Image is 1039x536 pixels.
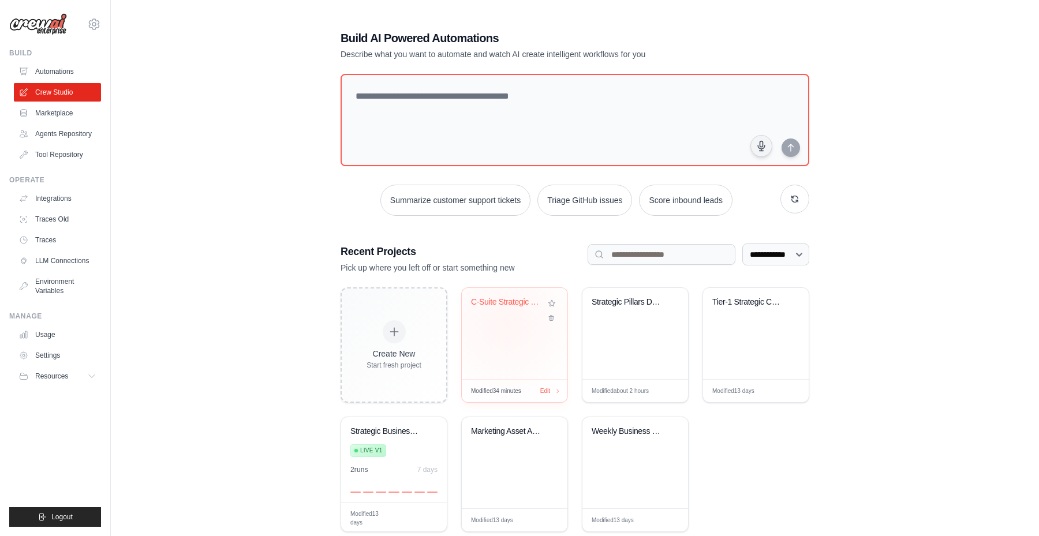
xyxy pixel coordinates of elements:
a: Settings [14,346,101,365]
span: Resources [35,372,68,381]
span: Modified 13 days [350,509,386,527]
button: Delete project [545,312,558,324]
div: Day 4: 0 executions [388,492,399,493]
a: Environment Variables [14,272,101,300]
a: Marketplace [14,104,101,122]
span: Modified 13 days [592,516,634,524]
div: Activity over last 7 days [350,479,438,493]
div: Marketing Asset A/B Testing Crew [471,426,545,437]
span: Edit [540,387,550,395]
div: Manage [9,312,101,321]
img: Logo [9,13,67,35]
div: Build [9,48,101,58]
button: Score inbound leads [639,185,732,216]
div: Day 5: 0 executions [402,492,412,493]
div: Weekly Business Intelligence Reports [592,426,666,437]
span: Modified about 2 hours [592,387,649,395]
p: Pick up where you left off or start something new [341,262,588,273]
button: Click to speak your automation idea [750,135,772,157]
div: 7 days [417,465,438,474]
div: Day 1: 0 executions [350,492,361,493]
div: Tier-1 Strategic Consulting - $3Bn Initiative Analysis [712,297,787,308]
a: Integrations [14,189,101,208]
button: Triage GitHub issues [537,185,632,216]
span: Edit [420,513,429,522]
div: 2 run s [350,465,368,474]
div: Day 6: 0 executions [414,492,425,493]
div: Day 3: 0 executions [376,492,386,493]
iframe: Chat Widget [981,481,1039,536]
div: C-Suite Strategic Transformation Advisory [471,297,545,308]
span: Edit [661,516,671,524]
p: Describe what you want to automate and watch AI create intelligent workflows for you [341,48,728,60]
button: Get new suggestions [780,185,809,213]
span: Modified 13 days [712,387,754,395]
div: Manage deployment [386,513,415,522]
span: Logout [51,512,73,522]
div: Start fresh project [367,361,421,370]
a: Agents Repository [14,125,101,143]
div: Create New [367,348,421,359]
span: Modified 34 minutes [471,387,521,395]
div: Day 2: 0 executions [363,492,373,493]
button: Add to favorites [545,297,558,310]
div: Day 7: 0 executions [427,492,438,493]
a: Traces [14,231,101,249]
div: Strategic Business Analysis - Simplified [350,426,425,437]
a: Automations [14,62,101,81]
span: Edit [782,387,791,395]
a: Usage [14,325,101,344]
span: Edit [540,516,550,524]
a: Tool Repository [14,145,101,164]
span: Manage [386,513,407,522]
button: Resources [14,367,101,385]
span: Live v1 [360,446,382,455]
button: Summarize customer support tickets [380,185,530,216]
a: Traces Old [14,210,101,228]
div: Operate [9,175,101,185]
h3: Recent Projects [341,243,588,260]
a: LLM Connections [14,252,101,270]
button: Logout [9,507,101,527]
div: Strategic Pillars Development - Publishing & Media [592,297,666,308]
span: Edit [661,387,671,395]
h1: Build AI Powered Automations [341,30,728,46]
span: Modified 13 days [471,516,513,524]
a: Crew Studio [14,83,101,102]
